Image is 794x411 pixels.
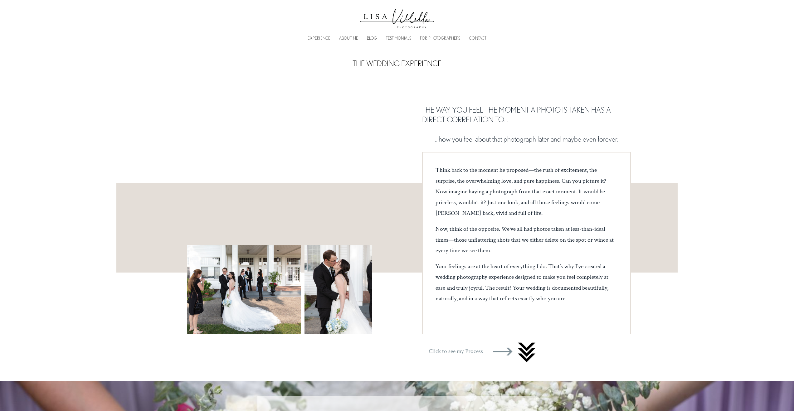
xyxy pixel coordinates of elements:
span: …how you feel about that photograph later and maybe even forever. [435,135,618,143]
a: EXPERIENCE [308,37,330,39]
a: TESTIMONIALS [386,37,412,39]
a: BLOG [367,37,377,39]
span: THE WAY YOU FEEL THE MOMENT A PHOTO IS TAKEN HAS A DIRECT CORRELATION TO… [422,106,612,124]
a: ABOUT ME [339,37,358,39]
span: Now, think of the opposite. We've all had photos taken at less-than-ideal times—those unflatterin... [436,225,615,254]
img: Lisa Villella Photography [356,2,437,31]
span: Click to see my Process [429,347,483,355]
span: Think back to the moment he proposed—the rush of excitement, the surprise, the overwhelming love,... [436,166,607,217]
h3: THE WEDDING EXPERIENCE [328,59,466,69]
span: Your feelings are at the heart of everything I do. That’s why I’ve created a wedding photography ... [436,263,610,303]
a: CONTACT [469,37,486,39]
a: FOR PHOTOGRAPHERS [420,37,460,39]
